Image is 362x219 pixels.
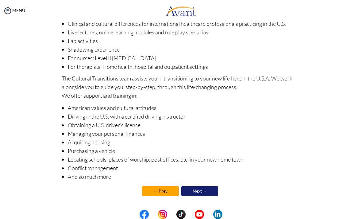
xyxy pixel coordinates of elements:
[68,112,300,121] li: Driving in the U.S. with a certified driving instructor
[204,210,213,219] img: blank.png
[186,210,195,219] img: blank.png
[167,210,176,219] img: blank.png
[68,62,300,71] li: For therapists: Home health, hospital and outpatient settings
[213,210,222,219] img: li.png
[68,104,300,112] li: American values and cultural attitudes
[68,54,300,62] li: For nurses: Level II [MEDICAL_DATA]
[68,172,300,181] li: And so much more!
[68,121,300,129] li: Obtaining a U.S. driver’s license
[3,6,12,15] img: icon-menu.png
[3,8,25,13] a: MENU
[68,138,300,147] li: Acquiring housing
[166,2,196,20] img: logo.png
[195,210,204,219] img: yt.png
[68,129,300,138] li: Managing your personal finances
[68,45,300,54] li: Shadowing experience
[68,37,300,45] li: Lab activities
[181,186,218,196] a: Next →
[140,210,149,219] img: fb.png
[158,210,167,219] img: in.png
[68,164,300,172] li: Conflict management
[149,210,158,219] img: blank.png
[176,210,186,219] img: tt.png
[68,155,300,164] li: Locating schools, places of worship, post offices, etc. in your new home town
[68,147,300,155] li: Purchasing a vehicle
[62,74,300,100] p: The Cultural Transitions team assists you in transitioning to your new life here in the U.S.A. We...
[68,19,300,28] li: Clinical and cultural differences for international healthcare professionals practicing in the U.S.
[142,186,179,196] a: ← Prev
[68,28,300,37] li: Live lectures, online learning modules and role play scenarios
